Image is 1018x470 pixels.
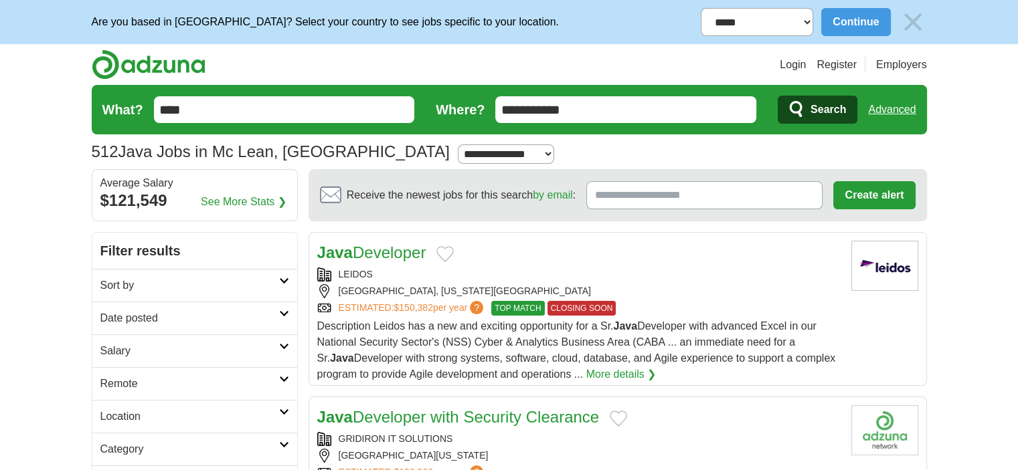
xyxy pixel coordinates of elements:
[92,433,297,465] a: Category
[100,189,289,213] div: $121,549
[330,352,354,364] strong: Java
[102,100,143,120] label: What?
[92,140,118,164] span: 512
[92,367,297,400] a: Remote
[317,408,353,426] strong: Java
[821,8,890,36] button: Continue
[317,449,841,463] div: [GEOGRAPHIC_DATA][US_STATE]
[470,301,483,314] span: ?
[92,14,559,30] p: Are you based in [GEOGRAPHIC_DATA]? Select your country to see jobs specific to your location.
[100,376,279,392] h2: Remote
[811,96,846,123] span: Search
[339,269,373,279] a: LEIDOS
[851,405,918,455] img: Gridiron IT Solutions logo
[817,57,857,73] a: Register
[100,343,279,359] h2: Salary
[317,408,600,426] a: JavaDeveloper with Security Clearance
[613,320,637,332] strong: Java
[339,301,487,316] a: ESTIMATED:$150,382per year?
[92,334,297,367] a: Salary
[491,301,544,316] span: TOP MATCH
[317,243,353,261] strong: Java
[868,96,916,123] a: Advanced
[317,284,841,298] div: [GEOGRAPHIC_DATA], [US_STATE][GEOGRAPHIC_DATA]
[780,57,806,73] a: Login
[317,243,426,261] a: JavaDeveloper
[547,301,616,316] span: CLOSING SOON
[778,96,857,124] button: Search
[586,366,657,382] a: More details ❯
[436,100,485,120] label: Where?
[347,187,576,203] span: Receive the newest jobs for this search :
[851,241,918,291] img: Leidos logo
[533,189,573,201] a: by email
[100,277,279,293] h2: Sort by
[100,441,279,457] h2: Category
[92,49,205,80] img: Adzuna logo
[92,233,297,269] h2: Filter results
[100,408,279,425] h2: Location
[436,246,454,262] button: Add to favorite jobs
[92,302,297,334] a: Date posted
[100,310,279,326] h2: Date posted
[610,410,627,427] button: Add to favorite jobs
[317,320,836,380] span: Description Leidos has a new and exciting opportunity for a Sr. Developer with advanced Excel in ...
[92,400,297,433] a: Location
[100,178,289,189] div: Average Salary
[339,433,453,444] a: GRIDIRON IT SOLUTIONS
[899,8,927,36] img: icon_close_no_bg.svg
[833,181,915,209] button: Create alert
[876,57,927,73] a: Employers
[394,302,432,313] span: $150,382
[92,269,297,302] a: Sort by
[201,194,286,210] a: See More Stats ❯
[92,142,450,160] h1: Java Jobs in Mc Lean, [GEOGRAPHIC_DATA]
